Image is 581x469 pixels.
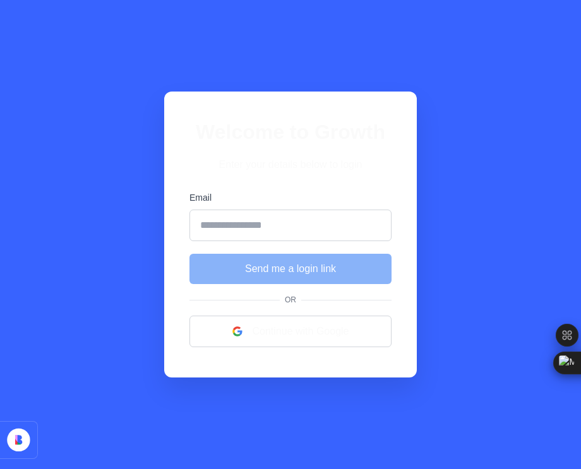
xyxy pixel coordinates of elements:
[189,191,392,205] label: Email
[189,117,392,147] h1: Welcome to Growth
[189,316,392,347] button: Continue with Google
[280,294,301,306] span: Or
[189,157,392,172] p: Enter your details below to login
[232,326,243,336] img: google logo
[189,254,392,284] button: Send me a login link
